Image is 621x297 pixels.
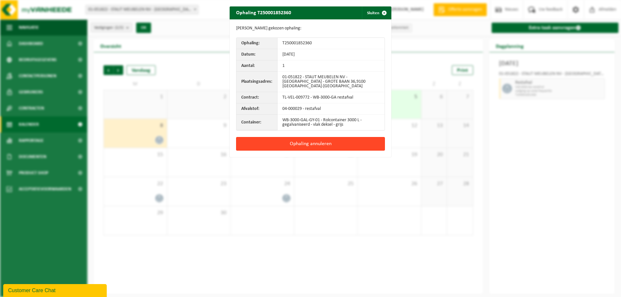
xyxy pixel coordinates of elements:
[278,115,385,130] td: WB-3000-GAL-GY-01 - Rolcontainer 3000 L - gegalvaniseerd - vlak deksel - grijs
[278,72,385,92] td: 01-051822 - STAUT MEUBELEN NV - [GEOGRAPHIC_DATA] - GROTE BAAN 36,9100 [GEOGRAPHIC_DATA]-[GEOGRAP...
[278,60,385,72] td: 1
[3,283,108,297] iframe: chat widget
[236,72,278,92] th: Plaatsingsadres:
[278,103,385,115] td: 04-000029 - restafval
[278,49,385,60] td: [DATE]
[236,49,278,60] th: Datum:
[236,103,278,115] th: Afvalstof:
[236,137,385,151] button: Ophaling annuleren
[236,115,278,130] th: Container:
[236,60,278,72] th: Aantal:
[236,26,385,31] p: [PERSON_NAME] gekozen ophaling:
[278,92,385,103] td: TL-VEL-009772 - WB-3000-GA restafval
[230,6,298,19] h2: Ophaling T250001852360
[278,38,385,49] td: T250001852360
[362,6,391,19] button: Sluiten
[236,38,278,49] th: Ophaling:
[236,92,278,103] th: Contract:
